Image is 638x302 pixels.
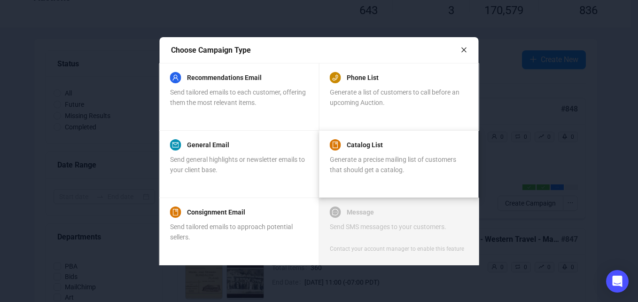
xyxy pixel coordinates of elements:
[332,74,339,81] span: phone
[606,270,629,293] div: Open Intercom Messenger
[170,156,305,174] span: Send general highlights or newsletter emails to your client base.
[330,244,464,254] div: Contact your account manager to enable this feature
[171,44,461,56] div: Choose Campaign Type
[347,72,379,83] a: Phone List
[461,47,467,53] span: close
[172,209,179,215] span: book
[347,207,374,218] a: Message
[347,139,383,151] a: Catalog List
[332,209,339,215] span: message
[187,139,229,151] a: General Email
[170,223,293,241] span: Send tailored emails to approach potential sellers.
[330,223,446,230] span: Send SMS messages to your customers.
[330,156,456,174] span: Generate a precise mailing list of customers that should get a catalog.
[187,72,262,83] a: Recommendations Email
[172,142,179,148] span: mail
[332,142,339,148] span: book
[187,207,245,218] a: Consignment Email
[330,88,459,106] span: Generate a list of customers to call before an upcoming Auction.
[172,74,179,81] span: user
[170,88,306,106] span: Send tailored emails to each customer, offering them the most relevant items.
